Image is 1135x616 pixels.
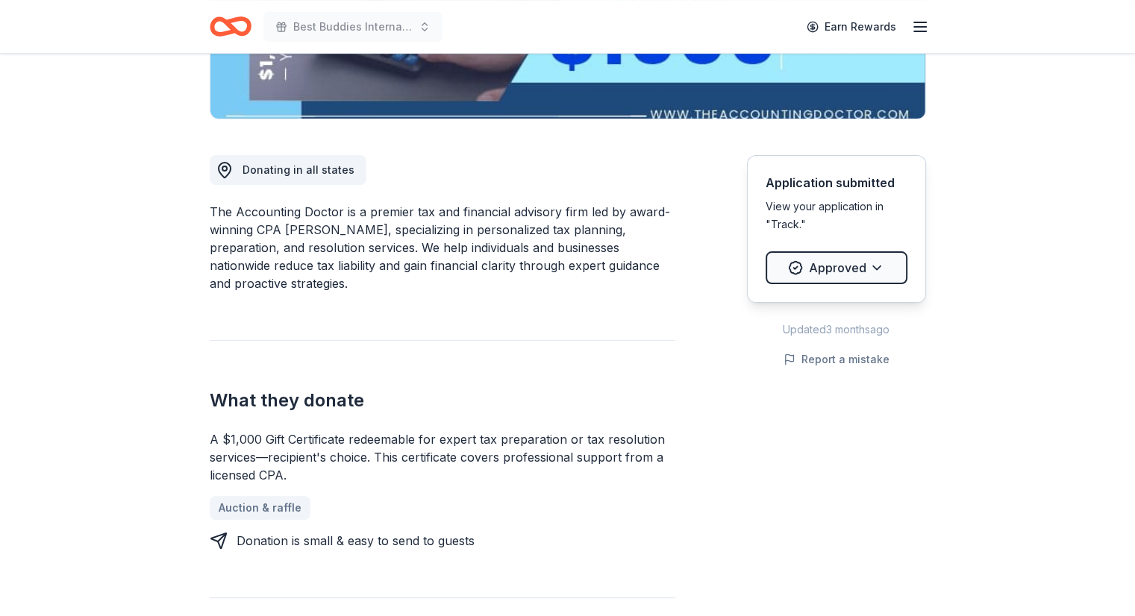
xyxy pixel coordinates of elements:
[243,163,354,176] span: Donating in all states
[766,174,907,192] div: Application submitted
[210,389,675,412] h2: What they donate
[766,251,907,284] button: Approved
[263,12,443,42] button: Best Buddies International, [GEOGRAPHIC_DATA], Champion of the Year Gala
[809,258,866,277] span: Approved
[210,496,310,520] a: Auction & raffle
[210,430,675,484] div: A $1,000 Gift Certificate redeemable for expert tax preparation or tax resolution services—recipi...
[766,198,907,233] div: View your application in "Track."
[210,203,675,292] div: The Accounting Doctor is a premier tax and financial advisory firm led by award-winning CPA [PERS...
[784,351,889,368] button: Report a mistake
[293,18,413,36] span: Best Buddies International, [GEOGRAPHIC_DATA], Champion of the Year Gala
[798,13,905,40] a: Earn Rewards
[237,532,475,550] div: Donation is small & easy to send to guests
[747,321,926,339] div: Updated 3 months ago
[210,9,251,44] a: Home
